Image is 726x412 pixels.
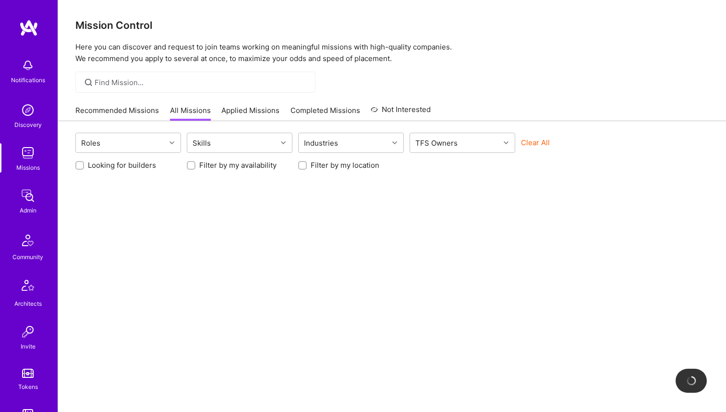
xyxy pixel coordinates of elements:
div: Notifications [11,75,45,85]
img: Community [16,229,39,252]
div: Skills [190,136,213,150]
a: All Missions [170,105,211,121]
a: Not Interested [371,104,431,121]
img: logo [19,19,38,37]
div: Community [12,252,43,262]
input: Find Mission... [95,77,308,87]
a: Completed Missions [290,105,360,121]
i: icon Chevron [281,140,286,145]
img: bell [18,56,37,75]
button: Clear All [521,137,550,148]
label: Filter by my location [311,160,379,170]
div: Admin [20,205,36,215]
i: icon SearchGrey [83,77,94,88]
a: Recommended Missions [75,105,159,121]
h3: Mission Control [75,19,709,31]
img: teamwork [18,143,37,162]
p: Here you can discover and request to join teams working on meaningful missions with high-quality ... [75,41,709,64]
i: icon Chevron [504,140,508,145]
i: icon Chevron [392,140,397,145]
a: Applied Missions [221,105,279,121]
div: Industries [302,136,340,150]
label: Filter by my availability [199,160,277,170]
img: Architects [16,275,39,299]
div: Invite [21,341,36,351]
div: TFS Owners [413,136,460,150]
img: discovery [18,100,37,120]
img: Invite [18,322,37,341]
div: Discovery [14,120,42,130]
label: Looking for builders [88,160,156,170]
div: Roles [79,136,103,150]
i: icon Chevron [169,140,174,145]
img: admin teamwork [18,186,37,205]
div: Missions [16,162,40,173]
div: Architects [14,299,42,309]
img: loading [687,376,696,386]
img: tokens [22,369,34,378]
div: Tokens [18,382,38,392]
